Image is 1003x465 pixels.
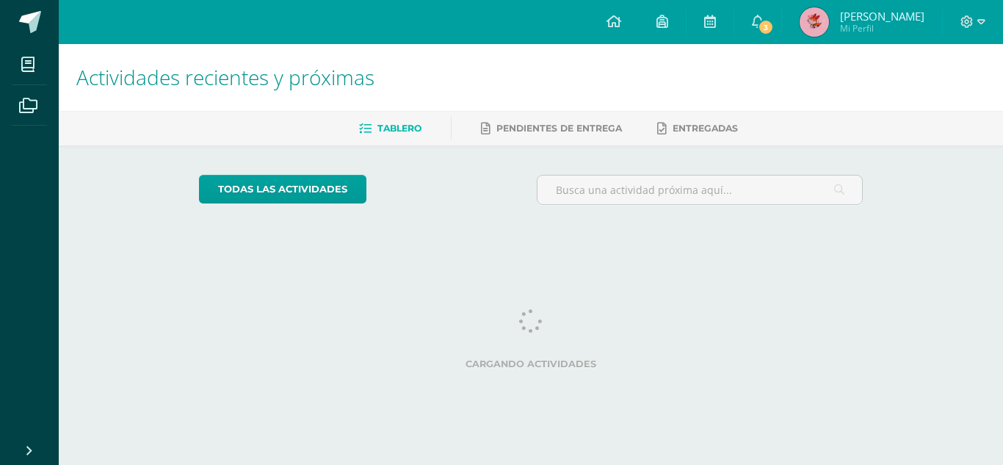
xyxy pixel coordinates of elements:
span: Actividades recientes y próximas [76,63,374,91]
span: Tablero [377,123,421,134]
a: Entregadas [657,117,738,140]
span: Entregadas [673,123,738,134]
a: Tablero [359,117,421,140]
span: Pendientes de entrega [496,123,622,134]
span: [PERSON_NAME] [840,9,924,24]
span: Mi Perfil [840,22,924,35]
label: Cargando actividades [199,358,863,370]
img: c0eb676bdbe1978448993a07a0686fd3.png [800,7,829,37]
input: Busca una actividad próxima aquí... [537,176,863,204]
a: Pendientes de entrega [481,117,622,140]
a: todas las Actividades [199,175,366,203]
span: 3 [758,19,774,35]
